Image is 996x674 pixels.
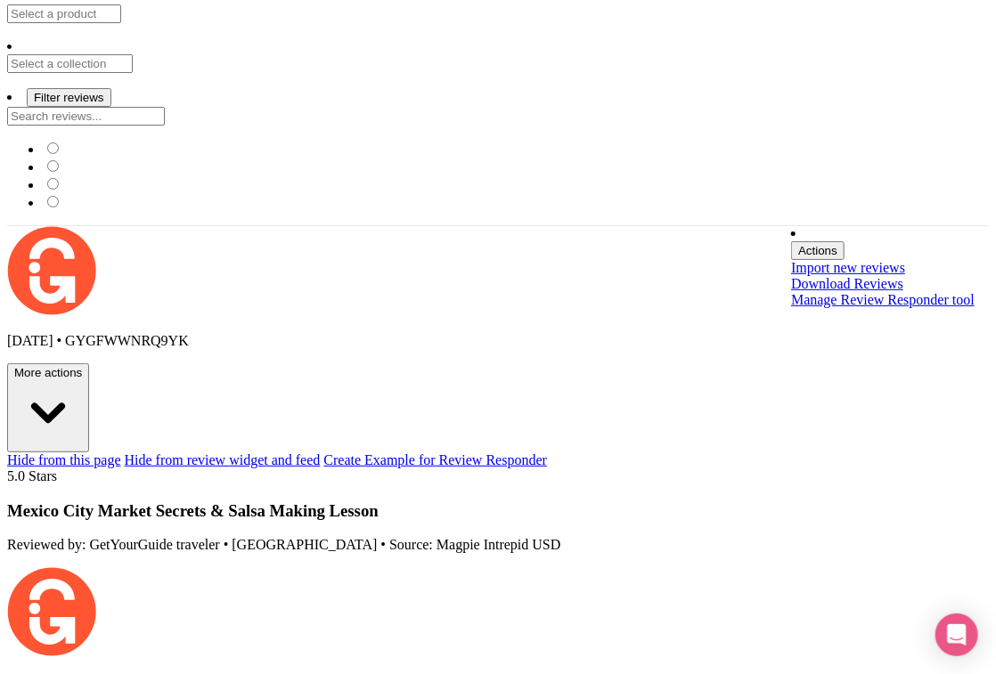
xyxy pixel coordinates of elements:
a: Hide from this page [7,452,121,467]
a: Download Reviews [791,276,903,291]
p: Reviewed by: GetYourGuide traveler • [GEOGRAPHIC_DATA] • Source: Magpie Intrepid USD [7,537,989,553]
img: GetYourGuide Logo [7,226,96,315]
div: Open Intercom Messenger [935,613,978,656]
a: Create Example for Review Responder [323,452,547,467]
a: Import new reviews [791,260,905,275]
input: Search reviews... [7,107,165,126]
img: GetYourGuide Logo [7,567,96,656]
a: Manage Review Responder tool [791,292,975,307]
div: Actions [791,260,975,308]
h3: Mexico City Market Secrets & Salsa Making Lesson [7,501,989,521]
a: Hide from review widget and feed [125,452,321,467]
input: Select a collection [7,54,133,73]
p: [DATE] • GYGFWWNRQ9YK [7,333,989,349]
button: More actions [7,363,89,452]
button: Actions [791,241,845,260]
span: 5.0 Stars [7,468,57,483]
input: Select a product [7,4,121,23]
input: Filter reviews [27,88,111,107]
